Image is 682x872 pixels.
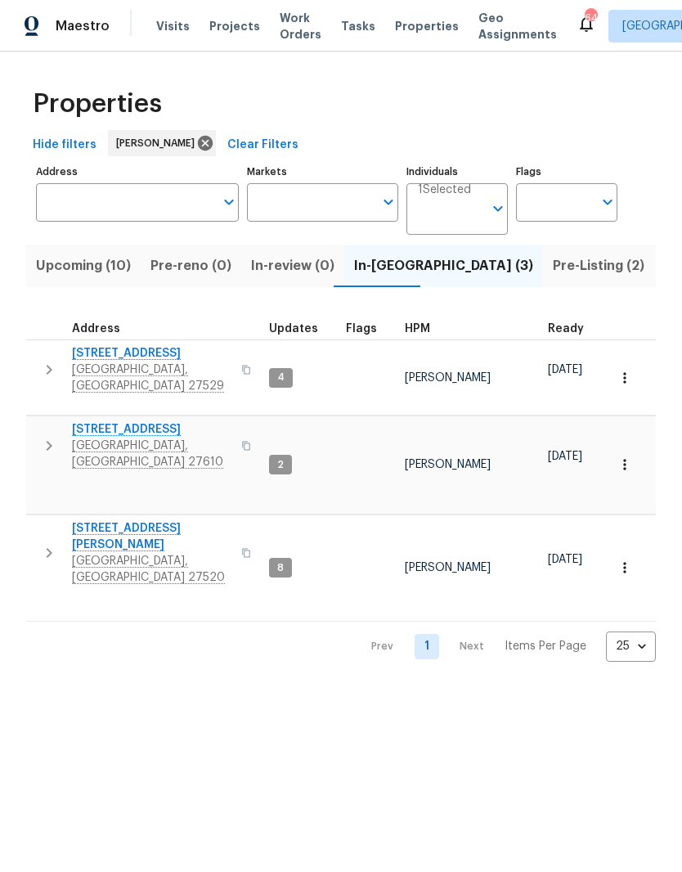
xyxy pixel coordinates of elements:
label: Markets [247,167,399,177]
label: Flags [516,167,617,177]
button: Hide filters [26,130,103,160]
span: Pre-reno (0) [150,254,231,277]
label: Address [36,167,239,177]
span: Properties [33,96,162,112]
span: [PERSON_NAME] [116,135,201,151]
span: 4 [271,371,291,384]
span: 1 Selected [418,183,471,197]
span: Maestro [56,18,110,34]
span: HPM [405,323,430,335]
span: Ready [548,323,584,335]
span: In-[GEOGRAPHIC_DATA] (3) [354,254,533,277]
span: Flags [346,323,377,335]
button: Open [596,191,619,214]
span: [PERSON_NAME] [405,562,491,573]
span: [PERSON_NAME] [405,459,491,470]
span: Geo Assignments [478,10,557,43]
span: Upcoming (10) [36,254,131,277]
div: 25 [606,625,656,667]
p: Items Per Page [505,638,586,654]
span: In-review (0) [251,254,334,277]
span: [PERSON_NAME] [405,372,491,384]
button: Open [487,197,509,220]
button: Clear Filters [221,130,305,160]
span: Clear Filters [227,135,298,155]
div: 64 [585,10,596,26]
nav: Pagination Navigation [356,632,656,662]
button: Open [218,191,240,214]
span: Work Orders [280,10,321,43]
span: Projects [209,18,260,34]
span: Updates [269,323,318,335]
div: [PERSON_NAME] [108,130,216,156]
a: Goto page 1 [415,634,439,659]
span: Address [72,323,120,335]
span: [DATE] [548,451,582,462]
div: Earliest renovation start date (first business day after COE or Checkout) [548,323,599,335]
label: Individuals [406,167,508,177]
span: 8 [271,561,290,575]
span: [DATE] [548,554,582,565]
span: Pre-Listing (2) [553,254,644,277]
span: Visits [156,18,190,34]
span: Hide filters [33,135,96,155]
span: 2 [271,458,290,472]
button: Open [377,191,400,214]
span: [DATE] [548,364,582,375]
span: Properties [395,18,459,34]
span: Tasks [341,20,375,32]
